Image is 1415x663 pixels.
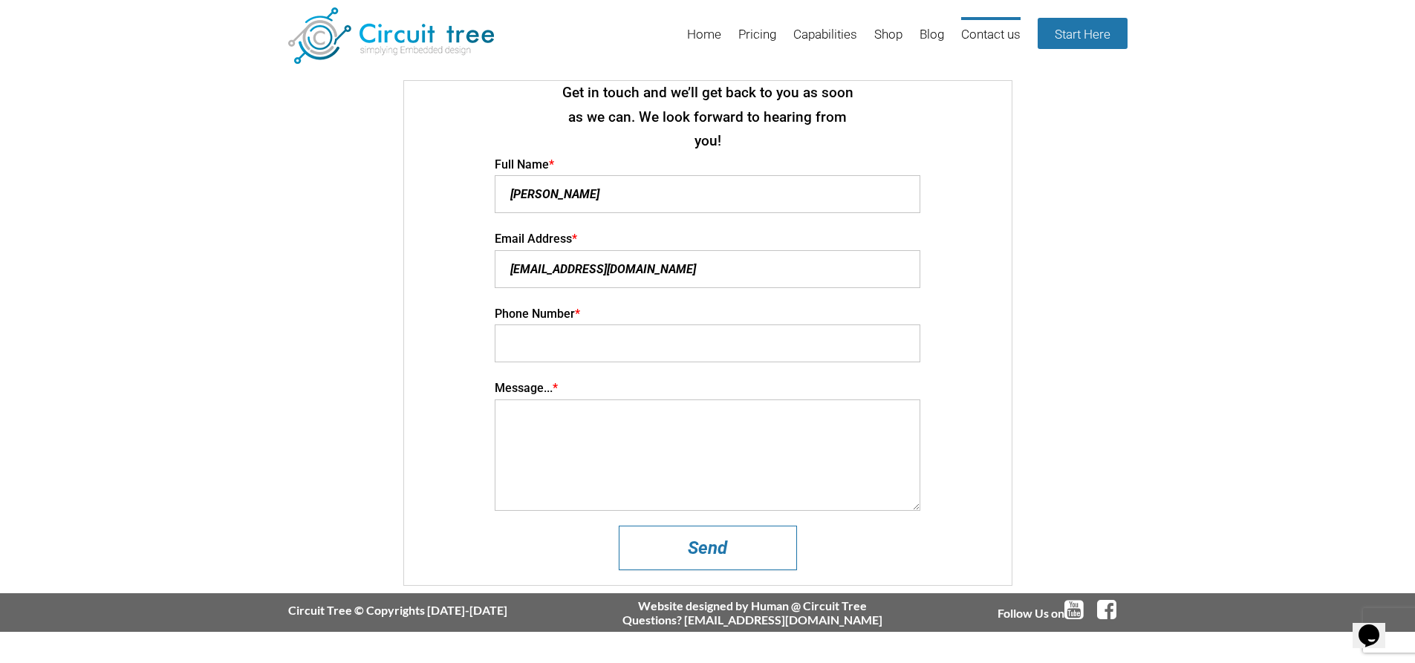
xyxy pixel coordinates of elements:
[998,598,1128,621] div: Follow Us on
[495,228,920,250] h4: Email Address
[1353,604,1400,648] iframe: chat widget
[920,17,944,65] a: Blog
[687,17,721,65] a: Home
[288,603,507,617] div: Circuit Tree © Copyrights [DATE]-[DATE]
[495,154,920,176] h4: Full Name
[793,17,857,65] a: Capabilities
[288,7,494,64] img: Circuit Tree
[619,526,797,570] input: Send
[495,303,920,325] h4: Phone Number
[738,17,776,65] a: Pricing
[961,17,1021,65] a: Contact us
[622,598,882,627] div: Website designed by Human @ Circuit Tree Questions? [EMAIL_ADDRESS][DOMAIN_NAME]
[874,17,902,65] a: Shop
[556,81,859,154] h2: Get in touch and we’ll get back to you as soon as we can. We look forward to hearing from you!
[495,377,920,399] h4: Message...
[1038,18,1128,49] a: Start Here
